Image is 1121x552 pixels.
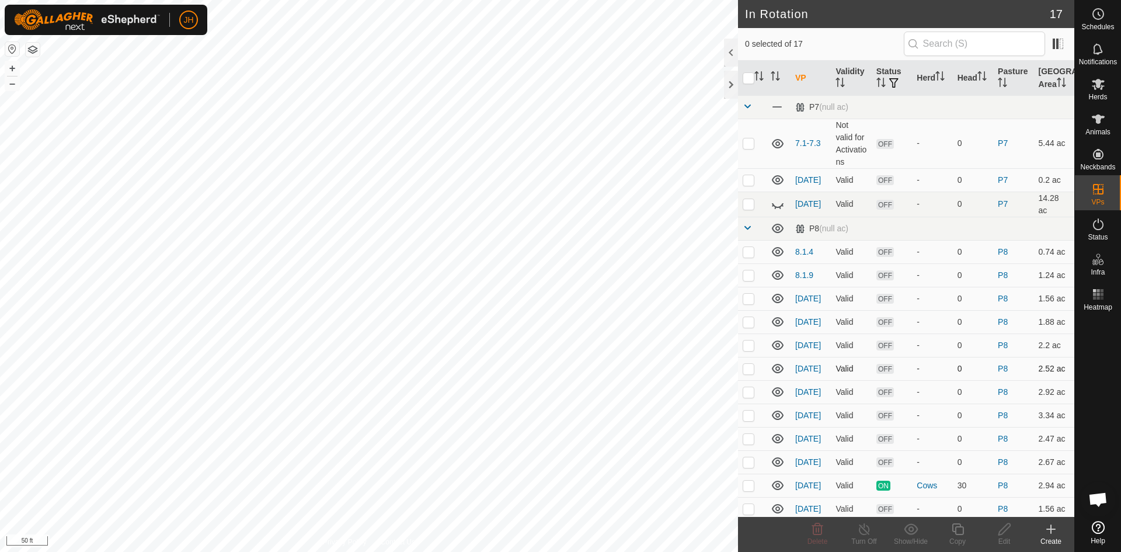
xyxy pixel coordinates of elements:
[1080,164,1115,171] span: Neckbands
[795,341,821,350] a: [DATE]
[1084,304,1112,311] span: Heatmap
[1034,450,1074,474] td: 2.67 ac
[323,537,367,547] a: Privacy Policy
[876,434,894,444] span: OFF
[1079,58,1117,65] span: Notifications
[993,61,1033,96] th: Pasture
[831,474,871,497] td: Valid
[1034,287,1074,310] td: 1.56 ac
[917,456,948,468] div: -
[745,38,904,50] span: 0 selected of 17
[5,77,19,91] button: –
[1034,168,1074,192] td: 0.2 ac
[912,61,952,96] th: Herd
[831,61,871,96] th: Validity
[831,240,871,263] td: Valid
[1075,516,1121,549] a: Help
[841,536,887,547] div: Turn Off
[917,363,948,375] div: -
[1091,269,1105,276] span: Infra
[831,450,871,474] td: Valid
[795,294,821,303] a: [DATE]
[5,61,19,75] button: +
[795,504,821,513] a: [DATE]
[887,536,934,547] div: Show/Hide
[1088,234,1108,241] span: Status
[998,341,1008,350] a: P8
[876,139,894,149] span: OFF
[872,61,912,96] th: Status
[998,481,1008,490] a: P8
[876,457,894,467] span: OFF
[1034,240,1074,263] td: 0.74 ac
[917,409,948,422] div: -
[917,503,948,515] div: -
[835,79,845,89] p-sorticon: Activate to sort
[876,364,894,374] span: OFF
[1034,334,1074,357] td: 2.2 ac
[1034,497,1074,520] td: 1.56 ac
[953,240,993,263] td: 0
[876,79,886,89] p-sorticon: Activate to sort
[1081,23,1114,30] span: Schedules
[819,102,848,112] span: (null ac)
[791,61,831,96] th: VP
[1091,199,1104,206] span: VPs
[934,536,981,547] div: Copy
[917,386,948,398] div: -
[998,434,1008,443] a: P8
[917,246,948,258] div: -
[917,316,948,328] div: -
[381,537,415,547] a: Contact Us
[1034,474,1074,497] td: 2.94 ac
[771,73,780,82] p-sorticon: Activate to sort
[795,317,821,327] a: [DATE]
[831,427,871,450] td: Valid
[998,364,1008,373] a: P8
[998,457,1008,467] a: P8
[998,294,1008,303] a: P8
[953,287,993,310] td: 0
[1034,263,1074,287] td: 1.24 ac
[876,341,894,350] span: OFF
[953,61,993,96] th: Head
[831,404,871,427] td: Valid
[876,200,894,210] span: OFF
[754,73,764,82] p-sorticon: Activate to sort
[998,79,1007,89] p-sorticon: Activate to sort
[876,270,894,280] span: OFF
[795,138,821,148] a: 7.1-7.3
[1034,380,1074,404] td: 2.92 ac
[876,481,890,491] span: ON
[795,199,821,209] a: [DATE]
[953,310,993,334] td: 0
[1057,79,1066,89] p-sorticon: Activate to sort
[998,411,1008,420] a: P8
[876,411,894,421] span: OFF
[953,192,993,217] td: 0
[981,536,1028,547] div: Edit
[998,317,1008,327] a: P8
[953,119,993,168] td: 0
[876,175,894,185] span: OFF
[917,339,948,352] div: -
[953,334,993,357] td: 0
[1085,129,1110,136] span: Animals
[831,357,871,380] td: Valid
[917,174,948,186] div: -
[795,457,821,467] a: [DATE]
[998,504,1008,513] a: P8
[917,433,948,445] div: -
[953,450,993,474] td: 0
[953,404,993,427] td: 0
[953,263,993,287] td: 0
[1028,536,1074,547] div: Create
[795,434,821,443] a: [DATE]
[917,269,948,282] div: -
[876,247,894,257] span: OFF
[953,497,993,520] td: 0
[917,198,948,210] div: -
[795,364,821,373] a: [DATE]
[917,137,948,150] div: -
[876,387,894,397] span: OFF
